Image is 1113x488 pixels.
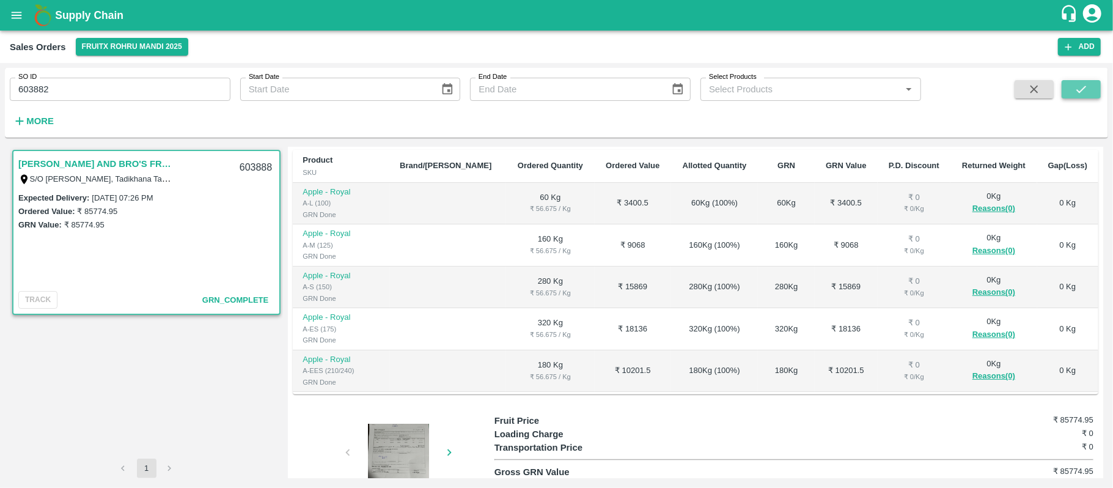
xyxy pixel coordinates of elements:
[516,329,585,340] div: ₹ 56.675 / Kg
[704,81,897,97] input: Select Products
[595,267,671,309] td: ₹ 15869
[815,350,878,393] td: ₹ 10201.5
[595,224,671,267] td: ₹ 9068
[303,354,380,366] p: Apple - Royal
[400,161,491,170] b: Brand/[PERSON_NAME]
[1037,308,1098,350] td: 0 Kg
[303,228,380,240] p: Apple - Royal
[516,287,585,298] div: ₹ 56.675 / Kg
[606,161,659,170] b: Ordered Value
[506,350,595,393] td: 180 Kg
[994,465,1093,478] h6: ₹ 85774.95
[962,161,1026,170] b: Returned Weight
[960,286,1027,300] button: Reasons(0)
[303,209,380,220] div: GRN Done
[595,350,671,393] td: ₹ 10201.5
[768,323,805,335] div: 320 Kg
[55,9,123,21] b: Supply Chain
[768,240,805,251] div: 160 Kg
[887,371,941,382] div: ₹ 0 / Kg
[31,3,55,28] img: logo
[960,244,1027,258] button: Reasons(0)
[595,183,671,225] td: ₹ 3400.5
[681,240,748,251] div: 160 Kg ( 100 %)
[815,224,878,267] td: ₹ 9068
[303,312,380,323] p: Apple - Royal
[10,39,66,55] div: Sales Orders
[1037,267,1098,309] td: 0 Kg
[494,465,644,479] p: Gross GRN Value
[994,441,1093,453] h6: ₹ 0
[249,72,279,82] label: Start Date
[303,198,380,209] div: A-L (100)
[10,78,230,101] input: Enter SO ID
[681,198,748,209] div: 60 Kg ( 100 %)
[506,183,595,225] td: 60 Kg
[202,295,268,305] span: GRN_Complete
[768,198,805,209] div: 60 Kg
[303,187,380,198] p: Apple - Royal
[960,328,1027,342] button: Reasons(0)
[887,192,941,204] div: ₹ 0
[960,202,1027,216] button: Reasons(0)
[960,358,1027,383] div: 0 Kg
[994,427,1093,440] h6: ₹ 0
[768,281,805,293] div: 280 Kg
[681,365,748,377] div: 180 Kg ( 100 %)
[960,316,1027,341] div: 0 Kg
[30,174,612,183] label: S/O [PERSON_NAME], Tadikhana Takiya, [GEOGRAPHIC_DATA], [GEOGRAPHIC_DATA], [GEOGRAPHIC_DATA], [GE...
[768,365,805,377] div: 180 Kg
[960,232,1027,257] div: 0 Kg
[303,293,380,304] div: GRN Done
[887,287,941,298] div: ₹ 0 / Kg
[1037,350,1098,393] td: 0 Kg
[479,72,507,82] label: End Date
[76,38,188,56] button: Select DC
[1037,224,1098,267] td: 0 Kg
[681,323,748,335] div: 320 Kg ( 100 %)
[901,81,917,97] button: Open
[18,207,75,216] label: Ordered Value:
[516,203,585,214] div: ₹ 56.675 / Kg
[887,245,941,256] div: ₹ 0 / Kg
[303,335,380,346] div: GRN Done
[887,329,941,340] div: ₹ 0 / Kg
[1048,161,1087,170] b: Gap(Loss)
[960,191,1027,216] div: 0 Kg
[516,245,585,256] div: ₹ 56.675 / Kg
[777,161,795,170] b: GRN
[26,116,54,126] strong: More
[681,281,748,293] div: 280 Kg ( 100 %)
[1060,4,1081,26] div: customer-support
[303,167,380,178] div: SKU
[55,7,1060,24] a: Supply Chain
[683,161,747,170] b: Allotted Quantity
[18,193,89,202] label: Expected Delivery :
[887,360,941,371] div: ₹ 0
[92,193,153,202] label: [DATE] 07:26 PM
[303,251,380,262] div: GRN Done
[303,281,380,292] div: A-S (150)
[303,365,380,376] div: A-EES (210/240)
[1037,392,1098,434] td: 0 Kg
[595,308,671,350] td: ₹ 18136
[112,459,182,478] nav: pagination navigation
[709,72,757,82] label: Select Products
[960,275,1027,300] div: 0 Kg
[994,414,1093,426] h6: ₹ 85774.95
[518,161,583,170] b: Ordered Quantity
[887,317,941,329] div: ₹ 0
[303,155,332,165] b: Product
[887,203,941,214] div: ₹ 0 / Kg
[595,392,671,434] td: ₹ 5667.5
[506,392,595,434] td: 100 Kg
[506,308,595,350] td: 320 Kg
[506,224,595,267] td: 160 Kg
[77,207,117,216] label: ₹ 85774.95
[303,270,380,282] p: Apple - Royal
[303,240,380,251] div: A-M (125)
[815,183,878,225] td: ₹ 3400.5
[232,153,279,182] div: 603888
[887,234,941,245] div: ₹ 0
[494,414,644,427] p: Fruit Price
